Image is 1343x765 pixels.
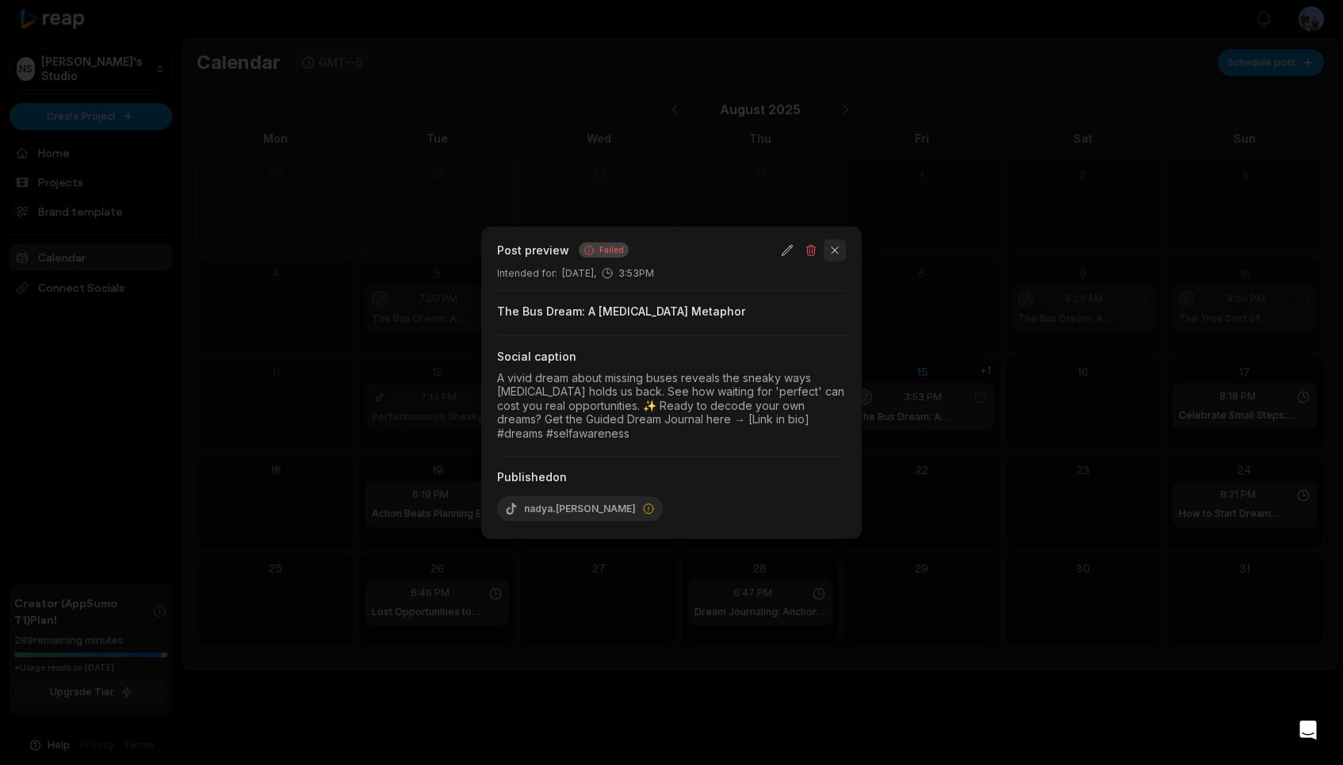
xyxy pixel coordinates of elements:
[497,370,846,440] div: A vivid dream about missing buses reveals the sneaky ways [MEDICAL_DATA] holds us back. See how w...
[497,496,663,522] div: nadya.[PERSON_NAME]
[497,266,557,280] span: Intended for :
[599,244,624,256] span: Failed
[497,469,846,485] div: Published on
[497,266,846,280] div: [DATE], 3:53PM
[497,303,846,319] div: The Bus Dream: A [MEDICAL_DATA] Metaphor
[497,242,569,258] h2: Post preview
[497,348,846,364] div: Social caption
